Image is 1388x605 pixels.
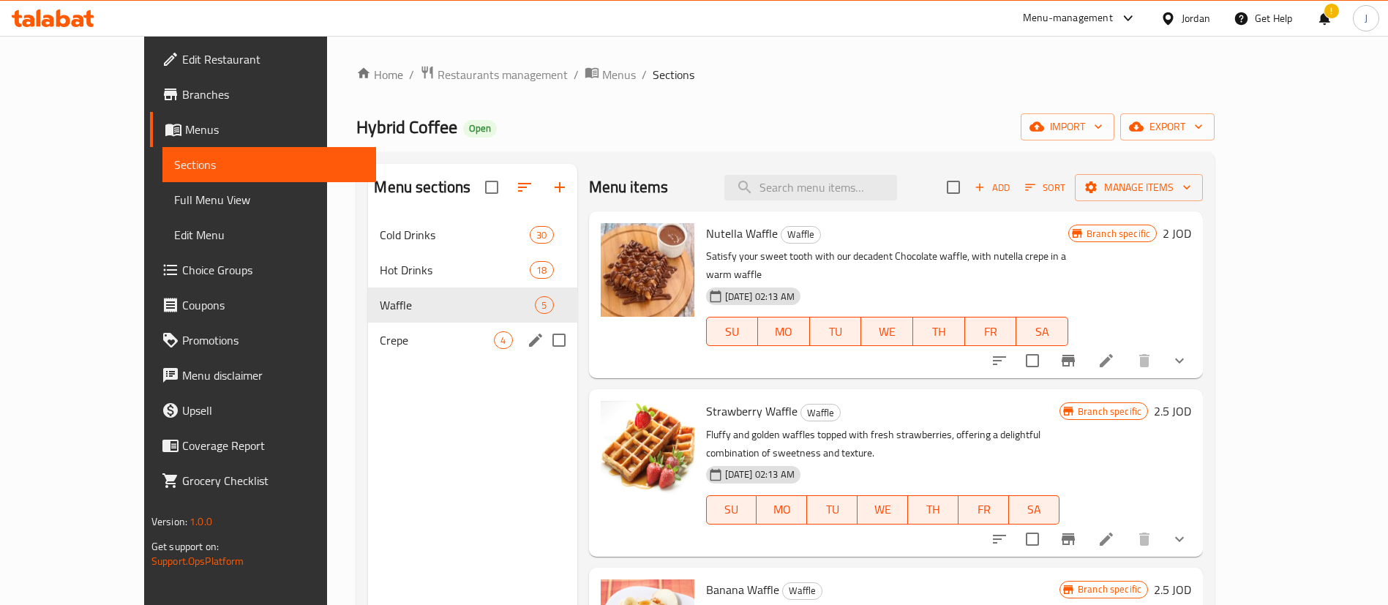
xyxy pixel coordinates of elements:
button: import [1021,113,1114,140]
span: Version: [151,512,187,531]
span: Nutella Waffle [706,222,778,244]
button: TH [913,317,965,346]
div: Waffle [800,404,841,421]
a: Grocery Checklist [150,463,376,498]
span: SU [713,321,753,342]
span: SU [713,499,751,520]
span: Edit Menu [174,226,364,244]
button: MO [758,317,810,346]
button: SA [1016,317,1068,346]
button: sort-choices [982,522,1017,557]
div: Waffle [782,582,822,600]
span: Cold Drinks [380,226,530,244]
span: Add item [969,176,1016,199]
span: Waffle [801,405,840,421]
h6: 2.5 JOD [1154,401,1191,421]
a: Support.OpsPlatform [151,552,244,571]
span: Coverage Report [182,437,364,454]
a: Menus [150,112,376,147]
span: Select to update [1017,345,1048,376]
a: Full Menu View [162,182,376,217]
span: 1.0.0 [190,512,212,531]
span: Hot Drinks [380,261,530,279]
a: Sections [162,147,376,182]
button: FR [965,317,1017,346]
span: 18 [530,263,552,277]
span: TU [813,499,852,520]
span: MO [764,321,804,342]
a: Home [356,66,403,83]
button: delete [1127,522,1162,557]
p: Fluffy and golden waffles topped with fresh strawberries, offering a delightful combination of sw... [706,426,1059,462]
a: Promotions [150,323,376,358]
span: MO [762,499,801,520]
button: Add section [542,170,577,205]
span: Hybrid Coffee [356,110,457,143]
span: J [1365,10,1368,26]
span: Branch specific [1072,405,1147,418]
span: Get support on: [151,537,219,556]
img: Nutella Waffle [601,223,694,317]
button: sort-choices [982,343,1017,378]
button: Manage items [1075,174,1203,201]
span: Banana Waffle [706,579,779,601]
div: Jordan [1182,10,1210,26]
div: Crepe4edit [368,323,577,358]
span: Menus [185,121,364,138]
span: import [1032,118,1103,136]
span: 5 [536,298,552,312]
span: Sections [653,66,694,83]
span: 4 [495,334,511,347]
button: export [1120,113,1215,140]
svg: Show Choices [1171,352,1188,369]
button: WE [861,317,913,346]
span: Waffle [380,296,535,314]
a: Upsell [150,393,376,428]
button: delete [1127,343,1162,378]
span: SA [1022,321,1062,342]
div: Hot Drinks18 [368,252,577,288]
span: [DATE] 02:13 AM [719,290,800,304]
span: Waffle [781,226,820,243]
span: TH [914,499,953,520]
span: Upsell [182,402,364,419]
h6: 2.5 JOD [1154,579,1191,600]
a: Coupons [150,288,376,323]
button: MO [757,495,807,525]
div: items [535,296,553,314]
button: FR [959,495,1009,525]
div: Menu-management [1023,10,1113,27]
a: Edit menu item [1098,352,1115,369]
span: Sort [1025,179,1065,196]
nav: Menu sections [368,211,577,364]
button: edit [525,329,547,351]
li: / [409,66,414,83]
span: export [1132,118,1203,136]
span: WE [867,321,907,342]
li: / [574,66,579,83]
button: Add [969,176,1016,199]
a: Restaurants management [420,65,568,84]
span: Sort sections [507,170,542,205]
button: Branch-specific-item [1051,343,1086,378]
button: TH [908,495,959,525]
span: Sections [174,156,364,173]
span: Crepe [380,331,494,349]
span: Waffle [783,582,822,599]
span: 30 [530,228,552,242]
span: TU [816,321,856,342]
span: Strawberry Waffle [706,400,798,422]
span: Promotions [182,331,364,349]
span: TH [919,321,959,342]
a: Choice Groups [150,252,376,288]
a: Edit menu item [1098,530,1115,548]
button: SU [706,317,759,346]
span: Branch specific [1081,227,1156,241]
span: Choice Groups [182,261,364,279]
button: TU [807,495,858,525]
span: Sort items [1016,176,1075,199]
span: Select section [938,172,969,203]
button: show more [1162,522,1197,557]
